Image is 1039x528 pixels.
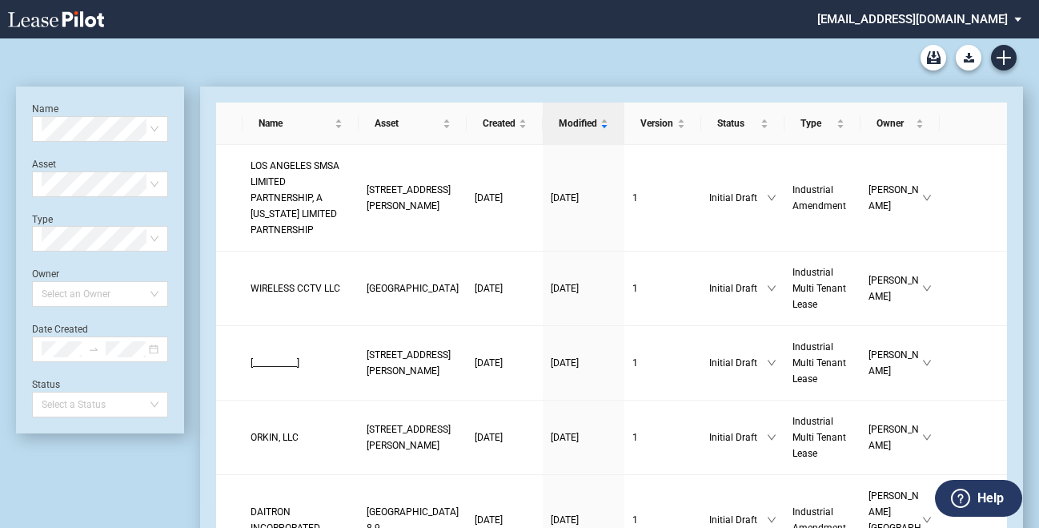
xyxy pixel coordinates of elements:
[869,421,922,453] span: [PERSON_NAME]
[935,480,1022,517] button: Help
[475,514,503,526] span: [DATE]
[922,193,932,203] span: down
[32,268,59,280] label: Owner
[922,515,932,525] span: down
[475,432,503,443] span: [DATE]
[784,103,860,145] th: Type
[792,413,852,461] a: Industrial Multi Tenant Lease
[860,103,940,145] th: Owner
[475,192,503,204] span: [DATE]
[701,103,784,145] th: Status
[956,45,981,71] button: Download Blank Form
[922,433,932,442] span: down
[877,115,913,131] span: Owner
[551,192,579,204] span: [DATE]
[551,432,579,443] span: [DATE]
[800,115,833,131] span: Type
[792,264,852,312] a: Industrial Multi Tenant Lease
[767,358,776,368] span: down
[543,103,624,145] th: Modified
[359,103,467,145] th: Asset
[709,512,767,528] span: Initial Draft
[922,284,932,293] span: down
[367,347,459,379] a: [STREET_ADDRESS][PERSON_NAME]
[475,190,535,206] a: [DATE]
[632,280,693,296] a: 1
[709,190,767,206] span: Initial Draft
[869,182,922,214] span: [PERSON_NAME]
[632,190,693,206] a: 1
[367,349,451,377] span: 100 Anderson Avenue
[251,429,351,445] a: ORKIN, LLC
[32,379,60,390] label: Status
[367,424,451,451] span: 268 & 270 Lawrence Avenue
[991,45,1017,71] a: Create new document
[375,115,439,131] span: Asset
[367,184,451,212] span: 790 East Harrison Street
[792,339,852,387] a: Industrial Multi Tenant Lease
[475,355,535,371] a: [DATE]
[767,284,776,293] span: down
[475,512,535,528] a: [DATE]
[251,280,351,296] a: WIRELESS CCTV LLC
[792,184,846,212] span: Industrial Amendment
[709,429,767,445] span: Initial Draft
[32,214,53,225] label: Type
[243,103,359,145] th: Name
[32,103,58,115] label: Name
[551,512,616,528] a: [DATE]
[475,280,535,296] a: [DATE]
[88,344,99,355] span: to
[709,280,767,296] span: Initial Draft
[251,357,299,369] span: [___________]
[367,283,459,294] span: Dupont Industrial Center
[632,514,638,526] span: 1
[632,192,638,204] span: 1
[251,355,351,371] a: [___________]
[475,357,503,369] span: [DATE]
[632,512,693,528] a: 1
[251,432,299,443] span: ORKIN, LLC
[640,115,674,131] span: Version
[32,324,88,335] label: Date Created
[88,344,99,355] span: swap-right
[367,280,459,296] a: [GEOGRAPHIC_DATA]
[951,45,986,71] md-menu: Download Blank Form List
[32,159,56,170] label: Asset
[632,283,638,294] span: 1
[767,515,776,525] span: down
[483,115,515,131] span: Created
[367,182,459,214] a: [STREET_ADDRESS][PERSON_NAME]
[624,103,701,145] th: Version
[767,433,776,442] span: down
[551,355,616,371] a: [DATE]
[551,429,616,445] a: [DATE]
[921,45,946,71] a: Archive
[367,421,459,453] a: [STREET_ADDRESS][PERSON_NAME]
[792,267,846,310] span: Industrial Multi Tenant Lease
[767,193,776,203] span: down
[977,488,1004,509] label: Help
[251,160,339,236] span: LOS ANGELES SMSA LIMITED PARTNERSHIP, A CALIFORNIA LIMITED PARTNERSHIP
[922,358,932,368] span: down
[869,347,922,379] span: [PERSON_NAME]
[632,355,693,371] a: 1
[467,103,543,145] th: Created
[551,514,579,526] span: [DATE]
[551,190,616,206] a: [DATE]
[551,357,579,369] span: [DATE]
[559,115,597,131] span: Modified
[709,355,767,371] span: Initial Draft
[792,416,846,459] span: Industrial Multi Tenant Lease
[869,272,922,304] span: [PERSON_NAME]
[251,158,351,238] a: LOS ANGELES SMSA LIMITED PARTNERSHIP, A [US_STATE] LIMITED PARTNERSHIP
[251,283,340,294] span: WIRELESS CCTV LLC
[792,182,852,214] a: Industrial Amendment
[475,283,503,294] span: [DATE]
[551,280,616,296] a: [DATE]
[632,432,638,443] span: 1
[475,429,535,445] a: [DATE]
[792,341,846,385] span: Industrial Multi Tenant Lease
[551,283,579,294] span: [DATE]
[632,357,638,369] span: 1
